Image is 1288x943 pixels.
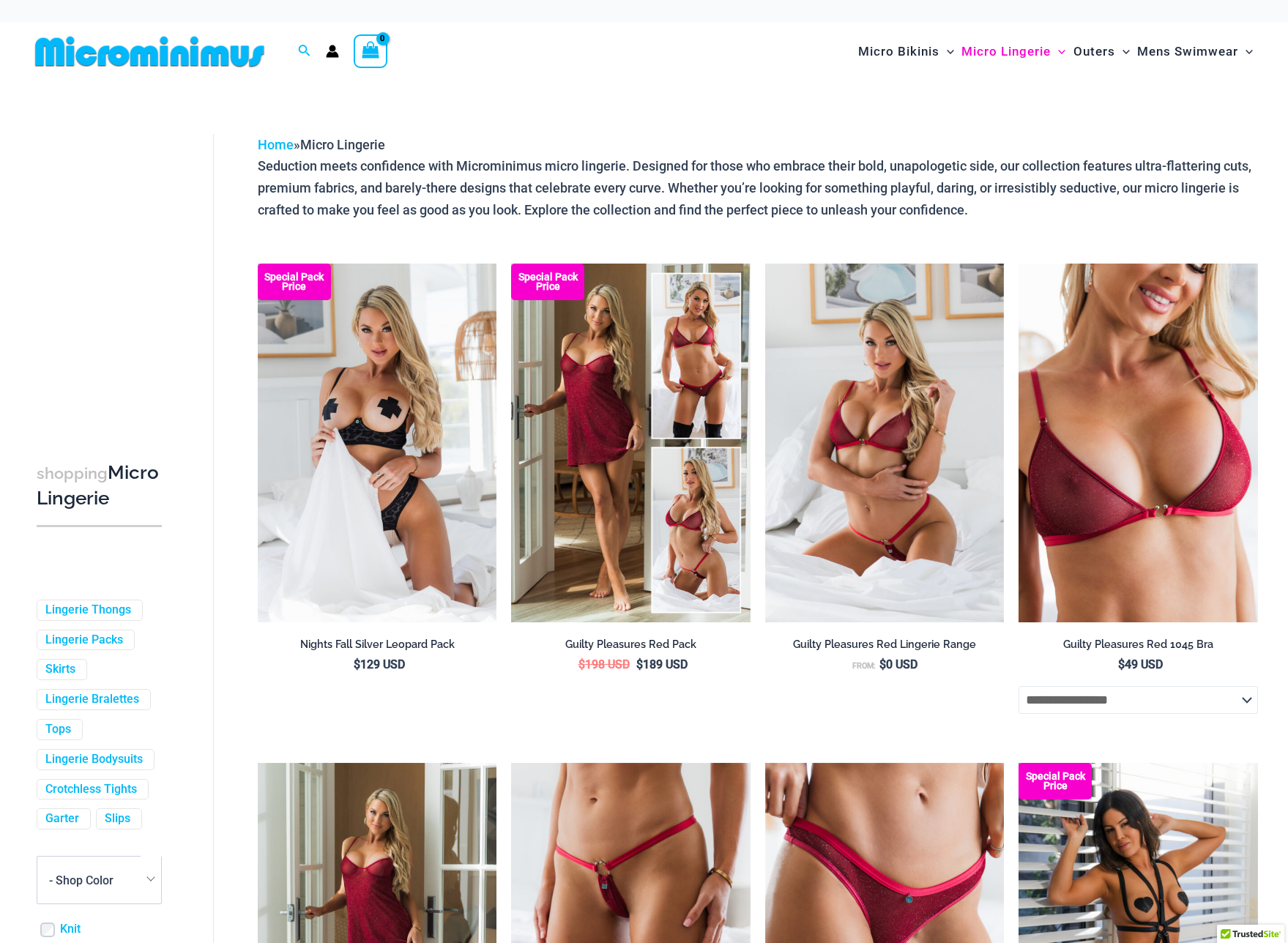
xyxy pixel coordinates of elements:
[765,638,1005,652] h2: Guilty Pleasures Red Lingerie Range
[852,661,876,671] span: From:
[258,638,497,657] a: Nights Fall Silver Leopard Pack
[300,137,385,152] span: Micro Lingerie
[29,35,270,68] img: MM SHOP LOGO FLAT
[765,264,1005,622] a: Guilty Pleasures Red 1045 Bra 689 Micro 05Guilty Pleasures Red 1045 Bra 689 Micro 06Guilty Pleasu...
[60,922,81,937] a: Knit
[1073,33,1115,70] span: Outers
[1019,264,1258,622] a: Guilty Pleasures Red 1045 Bra 01Guilty Pleasures Red 1045 Bra 02Guilty Pleasures Red 1045 Bra 02
[511,264,751,622] a: Guilty Pleasures Red Collection Pack F Guilty Pleasures Red Collection Pack BGuilty Pleasures Red...
[298,42,311,61] a: Search icon link
[636,657,688,671] bdi: 189 USD
[258,264,497,622] a: Nights Fall Silver Leopard 1036 Bra 6046 Thong 09v2 Nights Fall Silver Leopard 1036 Bra 6046 Thon...
[765,638,1005,657] a: Guilty Pleasures Red Lingerie Range
[1070,29,1133,74] a: OutersMenu ToggleMenu Toggle
[258,137,385,152] span: »
[354,657,360,671] span: $
[45,692,139,707] a: Lingerie Bralettes
[45,662,75,677] a: Skirts
[1118,657,1163,671] bdi: 49 USD
[1118,657,1125,671] span: $
[939,33,954,70] span: Menu Toggle
[37,856,162,904] span: - Shop Color
[45,752,143,767] a: Lingerie Bodysuits
[1019,638,1258,657] a: Guilty Pleasures Red 1045 Bra
[258,638,497,652] h2: Nights Fall Silver Leopard Pack
[879,657,886,671] span: $
[258,272,331,291] b: Special Pack Price
[1019,772,1092,791] b: Special Pack Price
[45,633,123,648] a: Lingerie Packs
[958,29,1069,74] a: Micro LingerieMenu ToggleMenu Toggle
[1051,33,1065,70] span: Menu Toggle
[858,33,939,70] span: Micro Bikinis
[1238,33,1253,70] span: Menu Toggle
[511,264,751,622] img: Guilty Pleasures Red Collection Pack F
[105,811,130,827] a: Slips
[1137,33,1238,70] span: Mens Swimwear
[37,461,162,511] h3: Micro Lingerie
[879,657,917,671] bdi: 0 USD
[49,873,113,887] span: - Shop Color
[765,264,1005,622] img: Guilty Pleasures Red 1045 Bra 689 Micro 05
[326,45,339,58] a: Account icon link
[258,137,294,152] a: Home
[37,464,108,482] span: shopping
[37,857,161,903] span: - Shop Color
[1115,33,1130,70] span: Menu Toggle
[45,722,71,737] a: Tops
[511,272,584,291] b: Special Pack Price
[258,264,497,622] img: Nights Fall Silver Leopard 1036 Bra 6046 Thong 09v2
[1019,264,1258,622] img: Guilty Pleasures Red 1045 Bra 01
[852,27,1259,76] nav: Site Navigation
[45,782,137,797] a: Crotchless Tights
[45,811,79,827] a: Garter
[578,657,630,671] bdi: 198 USD
[354,34,387,68] a: View Shopping Cart, empty
[961,33,1051,70] span: Micro Lingerie
[1019,638,1258,652] h2: Guilty Pleasures Red 1045 Bra
[1133,29,1257,74] a: Mens SwimwearMenu ToggleMenu Toggle
[636,657,643,671] span: $
[45,603,131,618] a: Lingerie Thongs
[258,155,1258,220] p: Seduction meets confidence with Microminimus micro lingerie. Designed for those who embrace their...
[578,657,585,671] span: $
[511,638,751,652] h2: Guilty Pleasures Red Pack
[37,122,168,415] iframe: TrustedSite Certified
[855,29,958,74] a: Micro BikinisMenu ToggleMenu Toggle
[511,638,751,657] a: Guilty Pleasures Red Pack
[354,657,405,671] bdi: 129 USD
